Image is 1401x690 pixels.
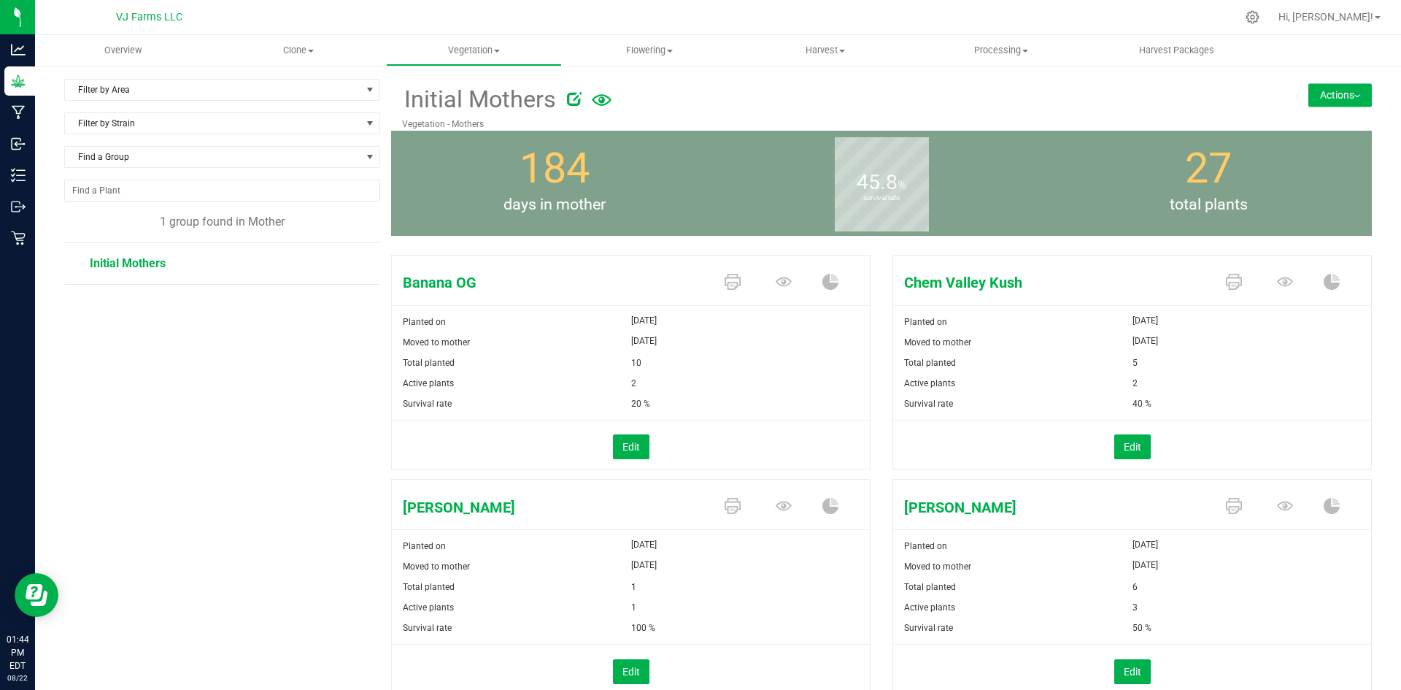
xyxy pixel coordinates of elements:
span: Active plants [904,378,955,388]
a: Vegetation [386,35,562,66]
span: [DATE] [1132,536,1158,553]
span: 10 [631,353,641,373]
a: Overview [35,35,211,66]
span: [DATE] [1132,556,1158,574]
span: days in mother [391,193,718,217]
span: Total planted [403,358,455,368]
span: Don Carlos [893,497,1211,518]
a: Clone [211,35,387,66]
span: 1 [631,577,636,597]
span: 40 % [1132,394,1151,414]
a: Harvest [738,35,914,66]
span: [DATE] [631,536,657,553]
span: Vegetation [387,44,561,57]
span: Flowering [563,44,737,57]
group-info-box: Survival rate [729,131,1034,236]
span: 2 [1132,373,1138,394]
span: Planted on [904,541,947,551]
span: 50 % [1132,618,1151,638]
span: 184 [520,144,590,193]
group-info-box: Days in mother [402,131,707,236]
span: 5 [1132,353,1138,373]
span: Harvest Packages [1119,44,1234,57]
span: Initial Mothers [402,82,556,118]
span: 1 [631,597,636,618]
span: Moved to mother [403,561,470,572]
span: 6 [1132,577,1138,597]
button: Edit [613,659,649,684]
span: Moved to mother [403,337,470,348]
button: Edit [613,434,649,459]
span: Banana OG [392,272,710,294]
span: Colin OG [392,497,710,518]
span: [DATE] [631,332,657,350]
span: 3 [1132,597,1138,618]
span: select [361,80,379,100]
span: [DATE] [1132,312,1158,329]
span: Overview [85,44,161,57]
p: 08/22 [7,672,28,683]
span: Filter by Area [65,80,361,100]
inline-svg: Inbound [11,137,26,151]
inline-svg: Grow [11,74,26,88]
span: Chem Valley Kush [893,272,1211,294]
p: Vegetation - Mothers [402,118,1197,131]
inline-svg: Outbound [11,199,26,214]
span: Planted on [403,317,446,327]
span: total plants [1045,193,1372,217]
span: [DATE] [631,312,657,329]
a: Flowering [562,35,738,66]
span: Moved to mother [904,561,971,572]
button: Actions [1308,83,1372,107]
span: Active plants [904,602,955,613]
span: Survival rate [904,623,953,633]
span: Filter by Strain [65,113,361,134]
span: Planted on [403,541,446,551]
inline-svg: Retail [11,231,26,245]
a: Harvest Packages [1089,35,1265,66]
div: 1 group found in Mother [64,213,380,231]
span: Find a Group [65,147,361,167]
span: Total planted [403,582,455,592]
span: Hi, [PERSON_NAME]! [1278,11,1373,23]
span: 2 [631,373,636,394]
span: Active plants [403,378,454,388]
inline-svg: Manufacturing [11,105,26,120]
inline-svg: Inventory [11,168,26,183]
b: survival rate [835,133,929,264]
span: 27 [1185,144,1232,193]
span: 20 % [631,394,650,414]
span: Active plants [403,602,454,613]
span: Total planted [904,582,956,592]
div: Manage settings [1243,10,1262,24]
span: 100 % [631,618,655,638]
span: Initial Mothers [90,256,166,270]
span: VJ Farms LLC [116,11,182,23]
span: [DATE] [631,556,657,574]
button: Edit [1114,434,1151,459]
button: Edit [1114,659,1151,684]
span: Survival rate [403,399,452,409]
iframe: Resource center [15,573,58,617]
span: Total planted [904,358,956,368]
span: Clone [212,44,386,57]
span: Harvest [738,44,913,57]
span: Moved to mother [904,337,971,348]
span: Planted on [904,317,947,327]
a: Processing [913,35,1089,66]
span: Survival rate [904,399,953,409]
span: [DATE] [1132,332,1158,350]
inline-svg: Analytics [11,42,26,57]
span: Survival rate [403,623,452,633]
group-info-box: Total number of plants [1056,131,1361,236]
input: NO DATA FOUND [65,180,379,201]
span: Processing [914,44,1088,57]
p: 01:44 PM EDT [7,633,28,672]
